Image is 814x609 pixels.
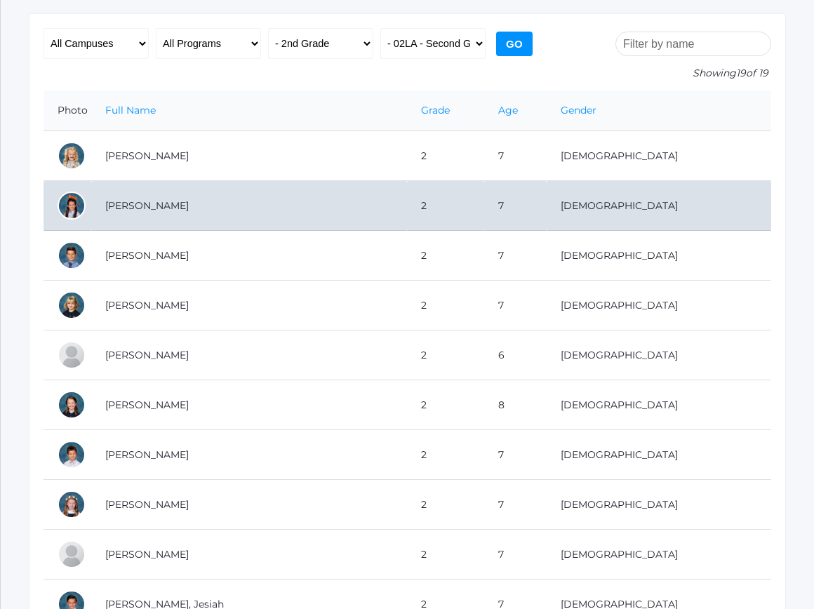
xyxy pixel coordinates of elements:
div: Alexandra Benson [58,192,86,220]
p: Showing of 19 [615,66,771,81]
td: 7 [484,430,546,480]
div: Kaila Henry [58,540,86,568]
td: 6 [484,330,546,380]
td: [DEMOGRAPHIC_DATA] [547,281,771,330]
td: [DEMOGRAPHIC_DATA] [547,131,771,181]
td: 2 [407,480,484,530]
td: [PERSON_NAME] [91,430,407,480]
td: 2 [407,530,484,580]
td: [PERSON_NAME] [91,231,407,281]
td: 2 [407,380,484,430]
div: Faith Chen [58,341,86,369]
td: [DEMOGRAPHIC_DATA] [547,330,771,380]
td: 2 [407,181,484,231]
td: [DEMOGRAPHIC_DATA] [547,430,771,480]
div: Curran Bigley [58,241,86,269]
td: 2 [407,430,484,480]
td: [PERSON_NAME] [91,131,407,181]
td: 7 [484,281,546,330]
a: Grade [421,104,450,116]
td: 7 [484,530,546,580]
td: [DEMOGRAPHIC_DATA] [547,380,771,430]
th: Photo [44,91,91,131]
td: [DEMOGRAPHIC_DATA] [547,530,771,580]
a: Full Name [105,104,156,116]
td: [PERSON_NAME] [91,330,407,380]
td: [PERSON_NAME] [91,181,407,231]
td: 7 [484,131,546,181]
input: Go [496,32,533,56]
td: [PERSON_NAME] [91,380,407,430]
span: 19 [736,67,746,79]
td: [DEMOGRAPHIC_DATA] [547,181,771,231]
a: Gender [561,104,596,116]
td: 7 [484,231,546,281]
td: 2 [407,330,484,380]
div: Marco Diaz [58,441,86,469]
td: 2 [407,281,484,330]
div: Annabelle Edlin [58,490,86,518]
div: Kellie Callaway [58,291,86,319]
td: [DEMOGRAPHIC_DATA] [547,480,771,530]
div: Elle Albanese [58,142,86,170]
td: [DEMOGRAPHIC_DATA] [547,231,771,281]
td: 2 [407,131,484,181]
input: Filter by name [615,32,771,56]
td: 7 [484,480,546,530]
a: Age [498,104,518,116]
td: 7 [484,181,546,231]
td: [PERSON_NAME] [91,281,407,330]
td: [PERSON_NAME] [91,530,407,580]
div: Verity DenHartog [58,391,86,419]
td: 2 [407,231,484,281]
td: 8 [484,380,546,430]
td: [PERSON_NAME] [91,480,407,530]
